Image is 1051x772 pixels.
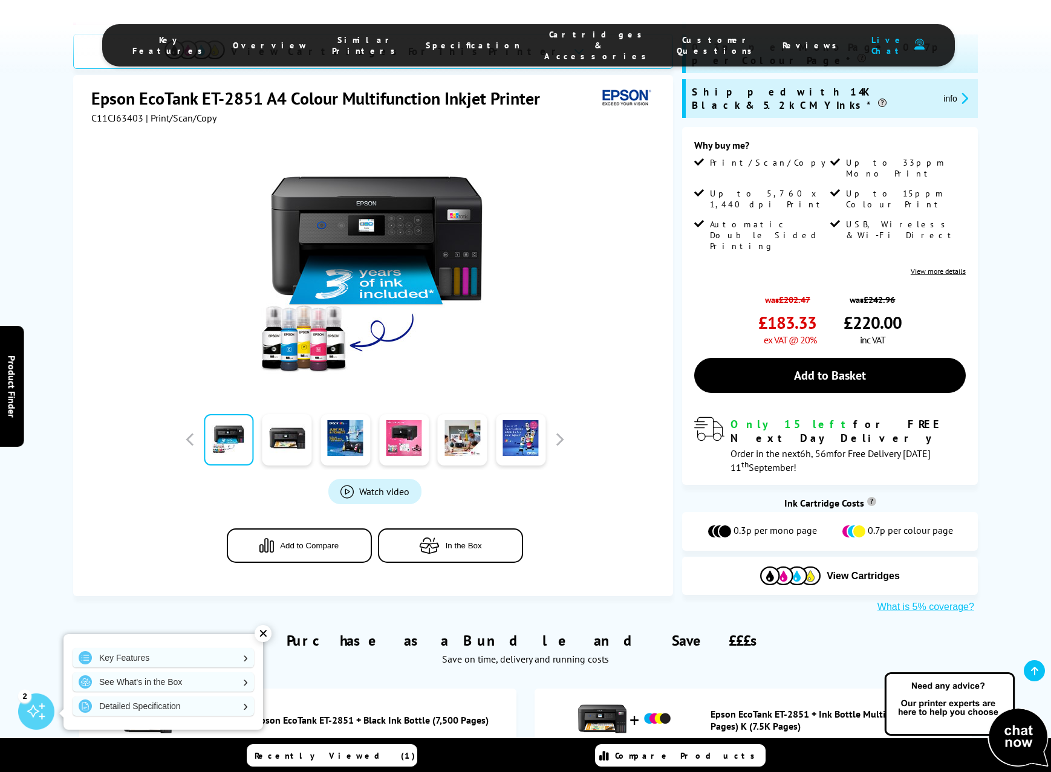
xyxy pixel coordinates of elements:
[332,34,402,56] span: Similar Printers
[255,714,510,726] a: Epson EcoTank ET-2851 + Black Ink Bottle (7,500 Pages)
[694,139,966,157] div: Why buy me?
[597,87,653,109] img: Epson
[864,294,895,305] strike: £242.96
[280,541,339,550] span: Add to Compare
[734,524,817,539] span: 0.3p per mono page
[730,447,931,473] span: Order in the next for Free Delivery [DATE] 11 September!
[764,334,816,346] span: ex VAT @ 20%
[677,34,758,56] span: Customer Questions
[867,34,908,56] span: Live Chat
[860,334,885,346] span: inc VAT
[146,112,216,124] span: | Print/Scan/Copy
[758,311,816,334] span: £183.33
[91,87,552,109] h1: Epson EcoTank ET-2851 A4 Colour Multifunction Inkjet Printer
[692,85,934,112] span: Shipped with 14K Black & 5.2k CMY Inks*
[914,39,925,50] img: user-headset-duotone.svg
[18,689,31,702] div: 2
[741,459,749,470] sup: th
[882,670,1051,770] img: Open Live Chat window
[73,672,254,692] a: See What's in the Box
[844,311,902,334] span: £220.00
[710,219,827,251] span: Automatic Double Sided Printing
[694,417,966,473] div: modal_delivery
[255,750,415,761] span: Recently Viewed (1)
[691,566,969,586] button: View Cartridges
[446,541,482,550] span: In the Box
[730,417,853,431] span: Only 15 left
[730,417,966,445] div: for FREE Next Day Delivery
[255,625,272,642] div: ✕
[940,91,972,105] button: promo-description
[247,744,417,767] a: Recently Viewed (1)
[844,288,902,305] span: was
[233,40,308,51] span: Overview
[800,447,834,459] span: 6h, 56m
[544,29,652,62] span: Cartridges & Accessories
[846,219,963,241] span: USB, Wireless & Wi-Fi Direct
[846,157,963,179] span: Up to 33ppm Mono Print
[868,524,953,539] span: 0.7p per colour page
[359,485,409,498] span: Watch video
[682,497,978,509] div: Ink Cartridge Costs
[710,157,835,168] span: Print/Scan/Copy
[595,744,766,767] a: Compare Products
[6,355,18,417] span: Product Finder
[694,358,966,393] a: Add to Basket
[73,613,978,671] div: Purchase as a Bundle and Save £££s
[328,479,421,504] a: Product_All_Videos
[73,648,254,667] a: Key Features
[227,528,372,563] button: Add to Compare
[378,528,523,563] button: In the Box
[711,708,966,732] a: Epson EcoTank ET-2851 + Ink Bottle Multipack CMY (6K Pages) K (7.5K Pages)
[88,653,963,665] div: Save on time, delivery and running costs
[642,704,672,734] img: Epson EcoTank ET-2851 + Ink Bottle Multipack CMY (6K Pages) K (7.5K Pages)
[827,571,900,582] span: View Cartridges
[91,112,143,124] span: C11CJ63403
[779,294,810,305] strike: £202.47
[256,148,493,385] img: Epson EcoTank ET-2851
[426,40,520,51] span: Specification
[911,267,966,276] a: View more details
[73,696,254,716] a: Detailed Specification
[867,497,876,506] sup: Cost per page
[615,750,761,761] span: Compare Products
[132,34,209,56] span: Key Features
[874,601,978,613] button: What is 5% coverage?
[578,695,626,743] img: Epson EcoTank ET-2851 + Ink Bottle Multipack CMY (6K Pages) K (7.5K Pages)
[760,566,821,585] img: Cartridges
[710,188,827,210] span: Up to 5,760 x 1,440 dpi Print
[758,288,816,305] span: was
[846,188,963,210] span: Up to 15ppm Colour Print
[783,40,843,51] span: Reviews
